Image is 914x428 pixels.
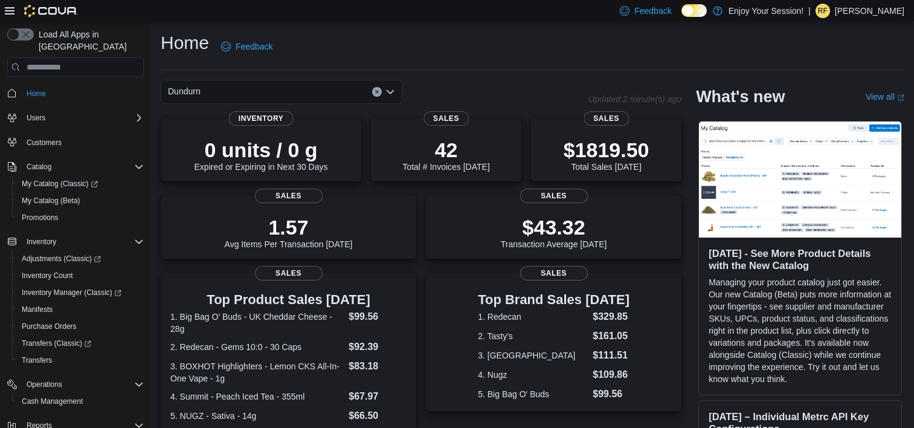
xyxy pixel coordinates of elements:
dd: $99.56 [593,387,629,401]
a: Inventory Manager (Classic) [12,284,149,301]
button: Promotions [12,209,149,226]
span: Manifests [17,302,144,317]
dt: 5. NUGZ - Sativa - 14g [170,410,344,422]
img: Cova [24,5,78,17]
span: My Catalog (Beta) [17,193,144,208]
span: Home [27,89,46,99]
button: Cash Management [12,393,149,410]
a: Adjustments (Classic) [12,250,149,267]
p: Updated 2 minute(s) ago [588,94,681,104]
span: My Catalog (Beta) [22,196,80,206]
a: Inventory Count [17,268,78,283]
button: Open list of options [385,87,395,97]
span: Adjustments (Classic) [22,254,101,264]
a: Cash Management [17,394,88,409]
dt: 2. Redecan - Gems 10:0 - 30 Caps [170,341,344,353]
span: Inventory Manager (Classic) [17,285,144,300]
span: Inventory [22,235,144,249]
span: Promotions [22,213,59,222]
span: Sales [584,111,629,126]
span: My Catalog (Classic) [17,177,144,191]
h3: Top Product Sales [DATE] [170,293,407,307]
input: Dark Mode [681,4,707,17]
span: Operations [22,377,144,392]
div: Expired or Expiring in Next 30 Days [195,138,328,172]
dd: $161.05 [593,329,629,343]
span: Manifests [22,305,53,314]
span: Sales [423,111,469,126]
p: 42 [402,138,489,162]
a: My Catalog (Beta) [17,193,85,208]
button: Home [2,84,149,102]
span: Inventory [27,237,56,247]
dt: 3. BOXHOT Highlighters - Lemon CKS All-In-One Vape - 1g [170,360,344,384]
span: Purchase Orders [22,322,77,331]
dt: 3. [GEOGRAPHIC_DATA] [478,349,588,362]
div: Transaction Average [DATE] [501,215,607,249]
span: Promotions [17,210,144,225]
dt: 1. Big Bag O' Buds - UK Cheddar Cheese - 28g [170,311,344,335]
p: | [808,4,811,18]
dd: $329.85 [593,310,629,324]
button: Operations [2,376,149,393]
span: Inventory Count [22,271,73,280]
p: [PERSON_NAME] [835,4,904,18]
a: Adjustments (Classic) [17,251,106,266]
a: Transfers [17,353,57,368]
button: Transfers [12,352,149,369]
svg: External link [897,94,904,102]
button: Manifests [12,301,149,318]
h2: What's new [696,87,785,106]
p: Enjoy Your Session! [729,4,804,18]
div: Total Sales [DATE] [564,138,649,172]
dd: $109.86 [593,368,629,382]
dt: 4. Nugz [478,369,588,381]
span: Sales [255,266,323,280]
span: Feedback [634,5,671,17]
span: Sales [255,189,323,203]
dd: $66.50 [349,409,407,423]
span: Inventory Count [17,268,144,283]
a: Transfers (Classic) [17,336,96,351]
a: My Catalog (Classic) [12,175,149,192]
h1: Home [161,31,209,55]
dt: 1. Redecan [478,311,588,323]
span: Transfers [17,353,144,368]
span: Users [27,113,45,123]
span: Sales [520,189,588,203]
p: $1819.50 [564,138,649,162]
dd: $111.51 [593,348,629,363]
span: Transfers (Classic) [17,336,144,351]
h3: [DATE] - See More Product Details with the New Catalog [709,247,892,271]
span: Load All Apps in [GEOGRAPHIC_DATA] [34,28,144,53]
span: Cash Management [22,397,83,406]
a: Manifests [17,302,57,317]
button: Clear input [372,87,382,97]
span: Dark Mode [681,17,682,18]
span: Inventory Manager (Classic) [22,288,121,297]
span: Users [22,111,144,125]
a: Home [22,86,51,101]
button: Inventory [2,233,149,250]
span: Operations [27,380,62,389]
button: Users [2,109,149,126]
button: Operations [22,377,67,392]
dd: $83.18 [349,359,407,374]
span: Transfers (Classic) [22,339,91,348]
a: Inventory Manager (Classic) [17,285,126,300]
dt: 5. Big Bag O' Buds [478,388,588,400]
span: Customers [27,138,62,148]
dt: 4. Summit - Peach Iced Tea - 355ml [170,391,344,403]
span: Transfers [22,355,52,365]
a: Promotions [17,210,63,225]
p: 0 units / 0 g [195,138,328,162]
a: Customers [22,135,66,150]
button: Catalog [2,158,149,175]
a: My Catalog (Classic) [17,177,103,191]
button: Purchase Orders [12,318,149,335]
dd: $99.56 [349,310,407,324]
div: Avg Items Per Transaction [DATE] [225,215,353,249]
span: Catalog [27,162,51,172]
span: Dundurn [168,84,201,99]
span: Customers [22,135,144,150]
